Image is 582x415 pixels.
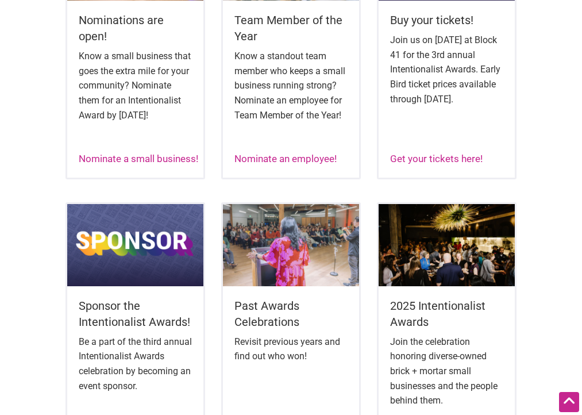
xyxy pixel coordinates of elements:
[234,12,348,44] h5: Team Member of the Year
[390,335,504,408] p: Join the celebration honoring diverse-owned brick + mortar small businesses and the people behind...
[234,335,348,364] p: Revisit previous years and find out who won!
[559,392,579,412] div: Scroll Back to Top
[79,298,192,330] h5: Sponsor the Intentionalist Awards!
[79,49,192,122] p: Know a small business that goes the extra mile for your community? Nominate them for an Intention...
[234,49,348,122] p: Know a standout team member who keeps a small business running strong? Nominate an employee for T...
[234,298,348,330] h5: Past Awards Celebrations
[79,335,192,393] p: Be a part of the third annual Intentionalist Awards celebration by becoming an event sponsor.
[234,153,337,164] a: Nominate an employee!
[390,33,504,106] p: Join us on [DATE] at Block 41 for the 3rd annual Intentionalist Awards. Early Bird ticket prices ...
[79,12,192,44] h5: Nominations are open!
[390,12,504,28] h5: Buy your tickets!
[79,153,198,164] a: Nominate a small business!
[390,298,504,330] h5: 2025 Intentionalist Awards
[390,153,483,164] a: Get your tickets here!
